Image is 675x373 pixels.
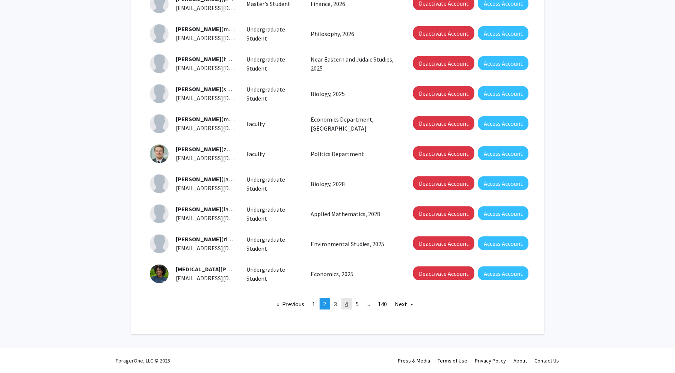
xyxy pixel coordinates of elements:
[241,175,305,193] div: Undergraduate Student
[323,300,326,308] span: 2
[176,265,296,273] span: (jalynallen)
[438,357,468,364] a: Terms of Use
[176,4,268,12] span: [EMAIL_ADDRESS][DOMAIN_NAME]
[413,266,474,280] button: Deactivate Account
[176,25,262,33] span: (magranovskiy)
[311,89,397,98] p: Biology, 2025
[241,55,305,73] div: Undergraduate Student
[150,235,169,253] img: Profile Picture
[413,116,474,130] button: Deactivate Account
[176,64,268,72] span: [EMAIL_ADDRESS][DOMAIN_NAME]
[311,239,397,248] p: Environmental Studies, 2025
[241,149,305,158] div: Faculty
[273,298,308,310] a: Previous page
[176,25,222,33] span: [PERSON_NAME]
[413,206,474,220] button: Deactivate Account
[150,54,169,73] img: Profile Picture
[176,184,268,192] span: [EMAIL_ADDRESS][DOMAIN_NAME]
[478,236,529,250] button: Access Account
[176,244,268,252] span: [EMAIL_ADDRESS][DOMAIN_NAME]
[413,56,474,70] button: Deactivate Account
[535,357,559,364] a: Contact Us
[478,86,529,100] button: Access Account
[398,357,430,364] a: Press & Media
[176,94,268,102] span: [EMAIL_ADDRESS][DOMAIN_NAME]
[475,357,506,364] a: Privacy Policy
[313,300,316,308] span: 1
[413,146,474,160] button: Deactivate Account
[150,205,169,223] img: Profile Picture
[478,26,529,40] button: Access Account
[413,26,474,40] button: Deactivate Account
[311,149,397,158] p: Politics Department
[334,300,337,308] span: 3
[176,175,222,183] span: [PERSON_NAME]
[150,84,169,103] img: Profile Picture
[150,144,169,163] img: Profile Picture
[176,154,268,162] span: [EMAIL_ADDRESS][DOMAIN_NAME]
[241,85,305,103] div: Undergraduate Student
[478,146,529,160] button: Access Account
[176,145,222,153] span: [PERSON_NAME]
[514,357,527,364] a: About
[176,85,250,93] span: (selinakay)
[356,300,359,308] span: 5
[311,29,397,38] p: Philosophy, 2026
[241,235,305,253] div: Undergraduate Student
[176,235,222,243] span: [PERSON_NAME]
[241,205,305,223] div: Undergraduate Student
[478,206,529,220] button: Access Account
[150,298,526,310] ul: Pagination
[176,214,268,222] span: [EMAIL_ADDRESS][DOMAIN_NAME]
[176,115,222,123] span: [PERSON_NAME]
[241,25,305,43] div: Undergraduate Student
[478,56,529,70] button: Access Account
[176,235,242,243] span: (ridaali)
[176,124,268,132] span: [EMAIL_ADDRESS][DOMAIN_NAME]
[176,274,268,282] span: [EMAIL_ADDRESS][DOMAIN_NAME]
[413,86,474,100] button: Deactivate Account
[176,115,247,123] span: (makbari)
[311,269,397,278] p: Economics, 2025
[241,119,305,128] div: Faculty
[413,236,474,250] button: Deactivate Account
[478,266,529,280] button: Access Account
[345,300,348,308] span: 4
[311,55,397,73] p: Near Eastern and Judaic Studies, 2025
[176,205,246,213] span: (lalcalay)
[311,115,397,133] p: Economics Department, [GEOGRAPHIC_DATA]
[150,24,169,43] img: Profile Picture
[311,209,397,218] p: Applied Mathematics, 2028
[176,265,266,273] span: [MEDICAL_DATA][PERSON_NAME]
[176,175,249,183] span: (jalboucai)
[391,298,417,310] a: Next page
[176,85,222,93] span: [PERSON_NAME]
[176,55,268,63] span: (tamaraizenberg)
[150,114,169,133] img: Profile Picture
[241,265,305,283] div: Undergraduate Student
[150,174,169,193] img: Profile Picture
[150,265,169,283] img: Profile Picture
[413,176,474,190] button: Deactivate Account
[176,55,222,63] span: [PERSON_NAME]
[478,116,529,130] button: Access Account
[478,176,529,190] button: Access Account
[311,179,397,188] p: Biology, 2028
[378,300,387,308] span: 140
[176,34,268,42] span: [EMAIL_ADDRESS][DOMAIN_NAME]
[6,339,32,367] iframe: Chat
[176,205,222,213] span: [PERSON_NAME]
[176,145,245,153] span: (zalbert)
[367,300,370,308] span: ...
